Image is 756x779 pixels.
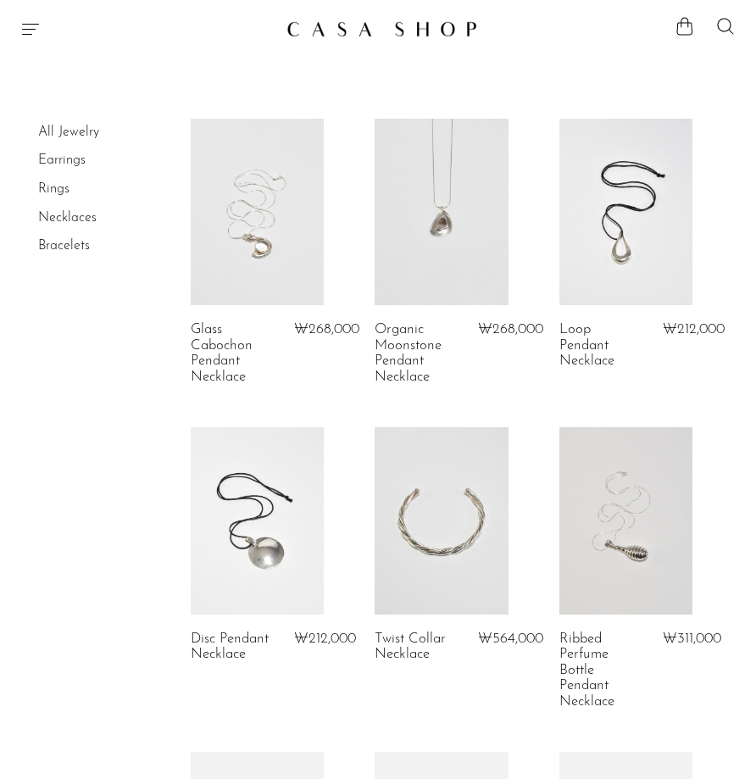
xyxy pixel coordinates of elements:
[478,322,543,337] span: ₩268,000
[191,322,274,385] a: Glass Cabochon Pendant Necklace
[38,211,97,225] a: Necklaces
[375,322,458,385] a: Organic Moonstone Pendant Necklace
[559,632,642,709] a: Ribbed Perfume Bottle Pendant Necklace
[38,153,86,167] a: Earrings
[478,632,543,646] span: ₩564,000
[38,239,90,253] a: Bracelets
[38,182,69,196] a: Rings
[663,632,721,646] span: ₩311,000
[294,632,356,646] span: ₩212,000
[38,125,99,139] a: All Jewelry
[20,19,41,39] button: Menu
[663,322,725,337] span: ₩212,000
[294,322,359,337] span: ₩268,000
[375,632,458,663] a: Twist Collar Necklace
[559,322,642,369] a: Loop Pendant Necklace
[191,632,274,663] a: Disc Pendant Necklace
